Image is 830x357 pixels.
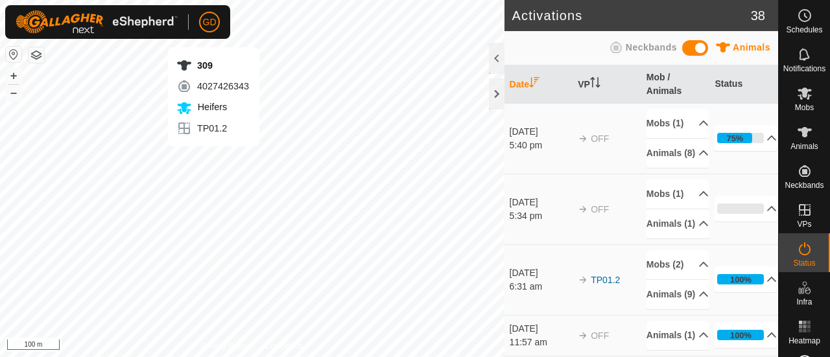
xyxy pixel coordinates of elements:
span: 38 [751,6,765,25]
div: [DATE] [510,196,572,209]
div: 4027426343 [176,78,249,94]
div: 309 [176,58,249,73]
p-accordion-header: Mobs (1) [646,109,709,138]
div: 100% [730,273,752,286]
div: [DATE] [510,266,572,280]
div: [DATE] [510,322,572,336]
div: 0% [717,203,764,214]
div: 75% [727,132,744,144]
a: Contact Us [265,340,303,352]
button: Map Layers [29,47,44,63]
img: arrow [578,133,588,144]
p-accordion-header: Animals (8) [646,139,709,168]
p-sorticon: Activate to sort [590,79,600,89]
div: 5:40 pm [510,139,572,152]
span: GD [203,16,217,29]
button: Reset Map [6,47,21,62]
span: Infra [796,298,812,306]
span: OFF [591,204,609,214]
p-accordion-header: 100% [715,322,777,348]
p-sorticon: Activate to sort [529,79,539,89]
div: 100% [717,274,764,284]
span: Animals [790,143,818,150]
span: Animals [733,42,770,52]
div: TP01.2 [176,121,249,136]
p-accordion-header: Animals (1) [646,321,709,350]
span: Notifications [783,65,825,73]
p-accordion-header: Mobs (2) [646,250,709,279]
span: Neckbands [626,42,677,52]
div: 11:57 am [510,336,572,349]
img: arrow [578,330,588,341]
p-accordion-header: 0% [715,196,777,222]
th: VP [573,65,641,104]
span: VPs [797,220,811,228]
button: – [6,85,21,100]
div: 75% [717,133,764,143]
img: Gallagher Logo [16,10,178,34]
span: Heifers [195,102,227,112]
button: + [6,68,21,84]
span: OFF [591,133,609,144]
th: Date [504,65,573,104]
p-accordion-header: Animals (9) [646,280,709,309]
a: Privacy Policy [201,340,250,352]
img: arrow [578,204,588,214]
span: Heatmap [788,337,820,345]
p-accordion-header: Mobs (1) [646,179,709,209]
span: Status [793,259,815,267]
span: Mobs [795,104,814,111]
h2: Activations [512,8,751,23]
th: Mob / Animals [641,65,710,104]
span: Neckbands [785,181,824,189]
div: [DATE] [510,125,572,139]
p-accordion-header: 75% [715,125,777,151]
a: TP01.2 [591,275,620,285]
div: 100% [717,330,764,340]
div: 5:34 pm [510,209,572,223]
span: OFF [591,330,609,341]
img: arrow [578,275,588,285]
p-accordion-header: 100% [715,266,777,292]
th: Status [709,65,778,104]
div: 6:31 am [510,280,572,294]
div: 100% [730,329,752,341]
p-accordion-header: Animals (1) [646,209,709,238]
span: Schedules [786,26,822,34]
